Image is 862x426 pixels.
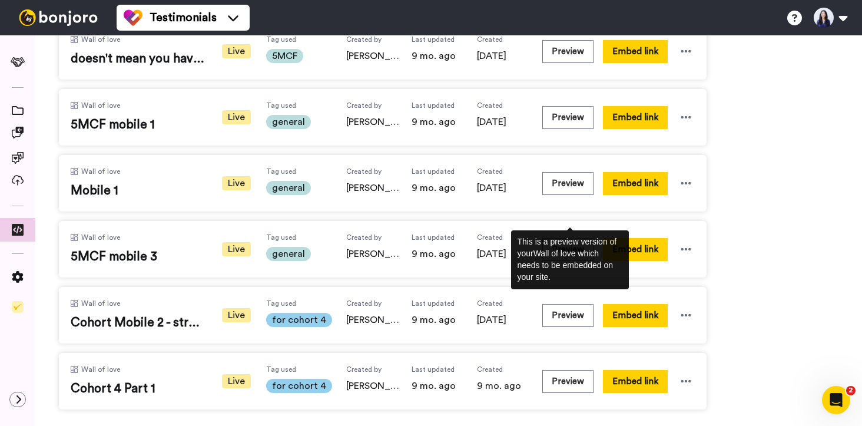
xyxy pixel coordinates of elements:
[603,40,668,63] button: Embed link
[477,299,530,308] span: Created
[222,110,251,124] span: Live
[346,233,399,242] span: Created by
[846,386,856,395] span: 2
[412,365,465,374] span: Last updated
[222,374,251,388] span: Live
[603,238,668,261] button: Embed link
[266,247,311,261] span: general
[346,247,399,261] span: [PERSON_NAME]
[603,304,668,327] button: Embed link
[71,50,206,68] span: doesn't mean you have to ramble
[266,115,311,129] span: general
[266,299,304,308] span: Tag used
[477,379,530,393] span: 9 mo. ago
[81,365,120,374] span: Wall of love
[71,116,206,134] span: 5MCF mobile 1
[412,299,465,308] span: Last updated
[150,9,217,26] span: Testimonials
[542,106,594,129] button: Preview
[81,167,120,176] span: Wall of love
[71,380,206,398] span: Cohort 4 Part 1
[346,299,399,308] span: Created by
[14,9,102,26] img: bj-logo-header-white.svg
[71,248,206,266] span: 5MCF mobile 3
[71,314,206,332] span: Cohort Mobile 2 - strongest
[346,379,399,393] span: [PERSON_NAME]
[346,49,399,63] span: [PERSON_NAME]
[477,115,530,129] span: [DATE]
[477,101,530,110] span: Created
[412,35,465,44] span: Last updated
[81,233,120,242] span: Wall of love
[222,308,251,322] span: Live
[71,182,206,200] span: Mobile 1
[266,35,304,44] span: Tag used
[477,49,530,63] span: [DATE]
[12,301,24,313] img: Checklist.svg
[603,370,668,393] button: Embed link
[477,35,530,44] span: Created
[81,101,120,110] span: Wall of love
[412,313,465,327] span: 9 mo. ago
[266,181,311,195] span: general
[412,379,465,393] span: 9 mo. ago
[477,167,530,176] span: Created
[412,49,465,63] span: 9 mo. ago
[542,40,594,63] button: Preview
[346,181,399,195] span: [PERSON_NAME]
[412,101,465,110] span: Last updated
[266,233,304,242] span: Tag used
[266,365,304,374] span: Tag used
[346,167,399,176] span: Created by
[222,242,251,256] span: Live
[81,35,120,44] span: Wall of love
[266,101,304,110] span: Tag used
[266,49,303,63] span: 5MCF
[346,365,399,374] span: Created by
[346,115,399,129] span: [PERSON_NAME]
[477,313,530,327] span: [DATE]
[346,101,399,110] span: Created by
[222,176,251,190] span: Live
[412,115,465,129] span: 9 mo. ago
[603,106,668,129] button: Embed link
[477,181,530,195] span: [DATE]
[542,172,594,195] button: Preview
[412,181,465,195] span: 9 mo. ago
[477,365,530,374] span: Created
[124,8,142,27] img: tm-color.svg
[822,386,850,414] iframe: Intercom live chat
[266,313,332,327] span: for cohort 4
[412,167,465,176] span: Last updated
[477,247,530,261] span: [DATE]
[266,167,304,176] span: Tag used
[603,172,668,195] button: Embed link
[346,35,399,44] span: Created by
[412,247,465,261] span: 9 mo. ago
[542,370,594,393] button: Preview
[511,230,629,289] div: This is a preview version of your Wall of love which needs to be embedded on your site.
[266,379,332,393] span: for cohort 4
[412,233,465,242] span: Last updated
[542,304,594,327] button: Preview
[81,299,120,308] span: Wall of love
[222,44,251,58] span: Live
[477,233,530,242] span: Created
[346,313,399,327] span: [PERSON_NAME]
